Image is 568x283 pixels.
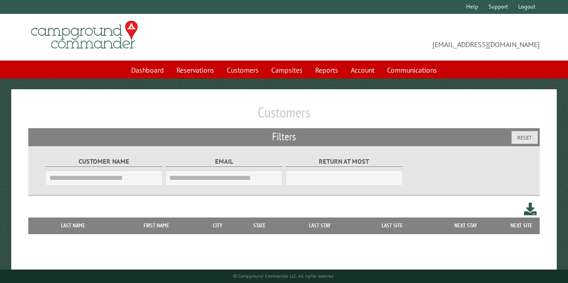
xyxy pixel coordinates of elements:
a: Customers [221,61,264,78]
a: Reports [310,61,343,78]
h2: Filters [28,128,540,145]
th: Last Name [33,218,114,234]
span: [EMAIL_ADDRESS][DOMAIN_NAME] [284,25,540,50]
small: © Campground Commander LLC. All rights reserved. [233,273,335,279]
a: Reservations [171,61,220,78]
h1: Customers [28,104,540,128]
a: Download this customer list (.csv) [524,201,537,218]
th: City [199,218,237,234]
th: Last Stay [283,218,357,234]
a: Dashboard [126,61,169,78]
label: Return at most [286,157,403,167]
a: Campsites [266,61,308,78]
img: Campground Commander [28,17,141,52]
a: Account [345,61,380,78]
th: State [236,218,283,234]
button: Reset [511,131,538,144]
label: Customer Name [45,157,163,167]
th: Next Site [504,218,540,234]
th: Last Site [356,218,428,234]
th: Next Stay [428,218,504,234]
label: Email [165,157,282,167]
a: Communications [382,61,442,78]
th: First Name [114,218,199,234]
